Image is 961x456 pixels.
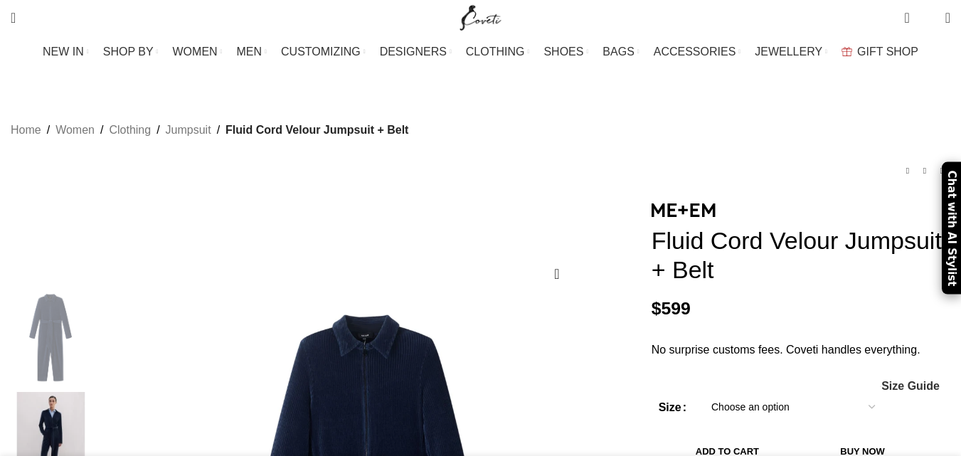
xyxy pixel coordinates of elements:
[881,381,940,392] a: Size Guide
[602,45,634,58] span: BAGS
[906,7,916,18] span: 0
[466,45,525,58] span: CLOTHING
[897,4,916,32] a: 0
[543,45,583,58] span: SHOES
[654,45,736,58] span: ACCESSORIES
[103,38,159,66] a: SHOP BY
[166,121,211,139] a: Jumpsuit
[755,45,822,58] span: JEWELLERY
[457,11,504,23] a: Site logo
[173,45,218,58] span: WOMEN
[466,38,530,66] a: CLOTHING
[659,398,686,417] label: Size
[225,121,408,139] span: Fluid Cord Velour Jumpsuit + Belt
[11,121,408,139] nav: Breadcrumb
[237,45,262,58] span: MEN
[103,45,154,58] span: SHOP BY
[43,38,89,66] a: NEW IN
[4,38,957,66] div: Main navigation
[899,162,916,179] a: Previous product
[380,38,452,66] a: DESIGNERS
[173,38,223,66] a: WOMEN
[652,341,950,359] p: No surprise customs fees. Coveti handles everything.
[755,38,827,66] a: JEWELLERY
[841,38,918,66] a: GIFT SHOP
[857,45,918,58] span: GIFT SHOP
[55,121,95,139] a: Women
[281,45,361,58] span: CUSTOMIZING
[543,38,588,66] a: SHOES
[380,45,447,58] span: DESIGNERS
[923,14,934,25] span: 0
[654,38,741,66] a: ACCESSORIES
[11,121,41,139] a: Home
[602,38,639,66] a: BAGS
[7,290,94,385] img: Fluid Cord Velour Jumpsuit + Belt
[237,38,267,66] a: MEN
[43,45,84,58] span: NEW IN
[920,4,935,32] div: My Wishlist
[933,162,950,179] a: Next product
[652,299,691,318] bdi: 599
[841,47,852,56] img: GiftBag
[281,38,366,66] a: CUSTOMIZING
[652,299,662,318] span: $
[109,121,151,139] a: Clothing
[4,4,23,32] a: Search
[652,226,950,285] h1: Fluid Cord Velour Jumpsuit + Belt
[652,203,716,217] img: Me and Em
